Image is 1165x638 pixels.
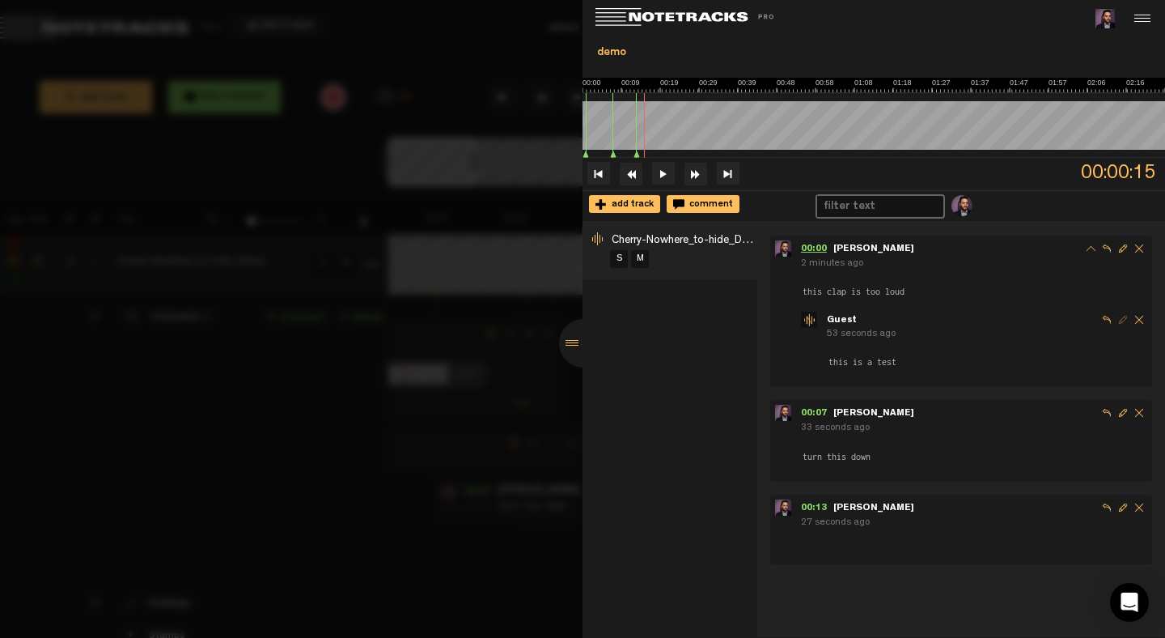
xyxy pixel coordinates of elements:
span: 00:13 [801,504,833,513]
span: Edit comment [1115,500,1131,516]
span: comment [684,200,733,210]
img: ACg8ocLbejkRhHuyFPZXEzQxE1O_haI5z81I7AeUCeaI0aBC17LvkRY=s96-c [1095,9,1115,28]
span: Reply to comment [1099,240,1115,257]
span: Delete comment [1131,312,1147,328]
span: this clap is too loud [801,284,906,299]
img: logo_white.svg [595,8,790,27]
span: 00:00 [801,245,833,254]
span: Reply to comment [1099,500,1115,516]
img: star-track.png [801,312,817,328]
span: add track [607,200,654,210]
div: add track [589,195,660,213]
span: Edit comment [1115,240,1131,257]
a: M [631,250,649,268]
a: S [610,250,628,268]
li: {{ collab.name_first }} {{ collab.name_last }} [950,194,974,218]
img: ACg8ocLbejkRhHuyFPZXEzQxE1O_haI5z81I7AeUCeaI0aBC17LvkRY=s96-c [775,500,791,516]
span: Delete comment [1131,240,1147,257]
div: comment [667,195,739,213]
div: Open Intercom Messenger [1110,583,1149,622]
img: ACg8ocLbejkRhHuyFPZXEzQxE1O_haI5z81I7AeUCeaI0aBC17LvkRY=s96-c [950,194,974,218]
span: 00:07 [801,409,833,419]
span: turn this down [801,449,872,464]
span: Delete comment [1131,500,1147,516]
span: Reply to comment [1099,405,1115,421]
span: Cherry-Nowhere_to-hide_Demo [612,235,763,246]
span: Edit comment [1115,405,1131,421]
img: ACg8ocLbejkRhHuyFPZXEzQxE1O_haI5z81I7AeUCeaI0aBC17LvkRY=s96-c [775,405,791,421]
img: ACg8ocLbejkRhHuyFPZXEzQxE1O_haI5z81I7AeUCeaI0aBC17LvkRY=s96-c [775,240,791,257]
span: [PERSON_NAME] [833,245,914,254]
span: Reply to comment [1099,312,1115,328]
span: 00:00:15 [1081,158,1165,189]
img: ruler [582,78,1165,92]
span: 27 seconds ago [801,518,870,528]
span: Edit comment [1115,312,1131,328]
span: 2 minutes ago [801,259,863,269]
span: [PERSON_NAME] [833,409,914,419]
span: Guest [827,316,857,325]
span: 53 seconds ago [827,330,896,339]
span: this is a test [827,355,898,369]
span: [PERSON_NAME] [833,504,914,513]
div: demo [589,39,1159,67]
span: 33 seconds ago [801,423,870,433]
input: filter text [817,196,928,217]
span: Delete comment [1131,405,1147,421]
span: thread [1082,240,1099,257]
